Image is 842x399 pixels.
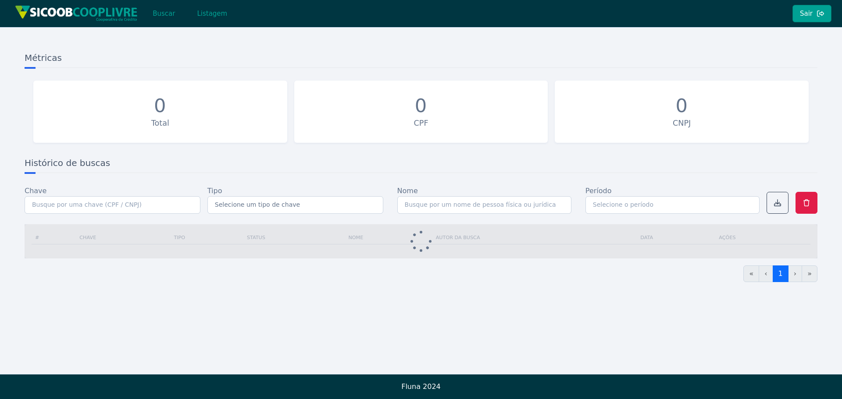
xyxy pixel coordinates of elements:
[25,196,200,214] input: Busque por uma chave (CPF / CNPJ)
[585,196,760,214] input: Selecione o período
[25,186,46,196] label: Chave
[397,186,418,196] label: Nome
[773,265,788,282] a: 1
[25,157,817,173] h3: Histórico de buscas
[397,196,571,214] input: Busque por um nome de pessoa física ou jurídica
[189,5,235,22] button: Listagem
[38,117,283,129] div: Total
[299,117,544,129] div: CPF
[675,95,688,117] div: 0
[792,5,831,22] button: Sair
[25,52,817,68] h3: Métricas
[401,382,441,391] span: Fluna 2024
[207,186,222,196] label: Tipo
[154,95,166,117] div: 0
[415,95,427,117] div: 0
[145,5,182,22] button: Buscar
[559,117,804,129] div: CNPJ
[585,186,612,196] label: Período
[15,5,138,21] img: img/sicoob_cooplivre.png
